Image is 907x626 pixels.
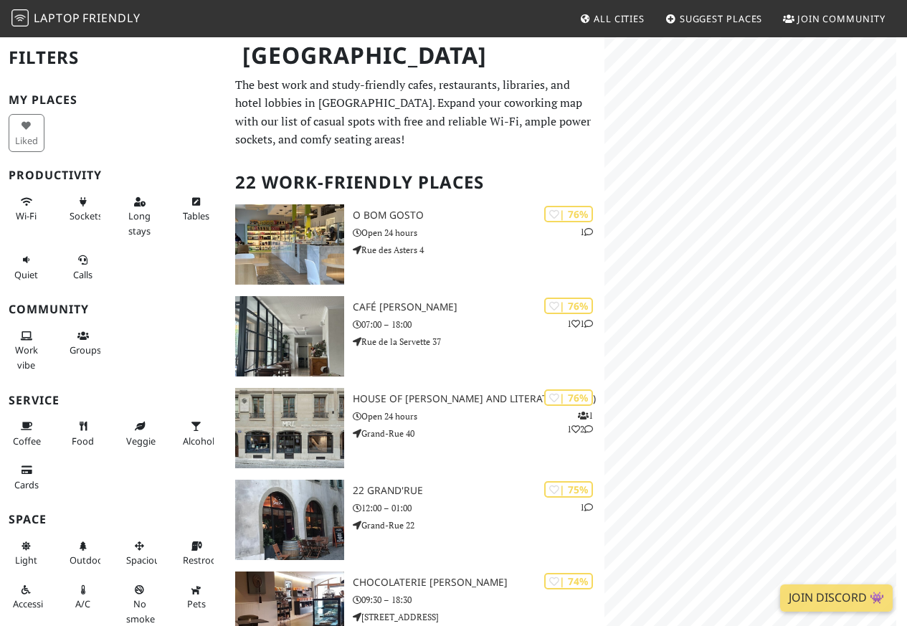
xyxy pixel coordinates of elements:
[353,393,604,405] h3: House of [PERSON_NAME] and Literature (MRL)
[9,169,218,182] h3: Productivity
[11,6,141,32] a: LaptopFriendly LaptopFriendly
[14,478,39,491] span: Credit cards
[75,597,90,610] span: Air conditioned
[65,578,101,616] button: A/C
[70,343,101,356] span: Group tables
[567,409,593,436] p: 1 1 2
[65,190,101,228] button: Sockets
[183,209,209,222] span: Work-friendly tables
[187,597,206,610] span: Pet friendly
[179,578,214,616] button: Pets
[235,480,344,560] img: 22 grand'rue
[122,534,158,572] button: Spacious
[235,76,596,149] p: The best work and study-friendly cafes, restaurants, libraries, and hotel lobbies in [GEOGRAPHIC_...
[353,577,604,589] h3: Chocolaterie [PERSON_NAME]
[34,10,80,26] span: Laptop
[235,161,596,204] h2: 22 Work-Friendly Places
[544,298,593,314] div: | 76%
[65,324,101,362] button: Groups
[65,414,101,452] button: Food
[9,303,218,316] h3: Community
[353,335,604,348] p: Rue de la Servette 37
[15,343,38,371] span: People working
[353,427,604,440] p: Grand-Rue 40
[574,6,650,32] a: All Cities
[179,534,214,572] button: Restroom
[72,435,94,447] span: Food
[227,480,604,560] a: 22 grand'rue | 75% 1 22 grand'rue 12:00 – 01:00 Grand-Rue 22
[353,318,604,331] p: 07:00 – 18:00
[353,518,604,532] p: Grand-Rue 22
[9,534,44,572] button: Light
[65,534,101,572] button: Outdoor
[353,209,604,222] h3: O Bom Gosto
[235,204,344,285] img: O Bom Gosto
[179,190,214,228] button: Tables
[353,226,604,240] p: Open 24 hours
[544,573,593,589] div: | 74%
[128,209,151,237] span: Long stays
[227,388,604,468] a: House of Rousseau and Literature (MRL) | 76% 112 House of [PERSON_NAME] and Literature (MRL) Open...
[11,9,29,27] img: LaptopFriendly
[122,190,158,242] button: Long stays
[567,317,593,331] p: 1 1
[9,248,44,286] button: Quiet
[660,6,769,32] a: Suggest Places
[70,209,103,222] span: Power sockets
[13,597,56,610] span: Accessible
[9,394,218,407] h3: Service
[353,501,604,515] p: 12:00 – 01:00
[353,301,604,313] h3: Café [PERSON_NAME]
[353,409,604,423] p: Open 24 hours
[9,513,218,526] h3: Space
[353,243,604,257] p: Rue des Asters 4
[9,190,44,228] button: Wi-Fi
[14,268,38,281] span: Quiet
[15,554,37,566] span: Natural light
[16,209,37,222] span: Stable Wi-Fi
[9,93,218,107] h3: My Places
[65,248,101,286] button: Calls
[580,225,593,239] p: 1
[594,12,645,25] span: All Cities
[235,388,344,468] img: House of Rousseau and Literature (MRL)
[777,6,891,32] a: Join Community
[126,597,155,625] span: Smoke free
[680,12,763,25] span: Suggest Places
[227,204,604,285] a: O Bom Gosto | 76% 1 O Bom Gosto Open 24 hours Rue des Asters 4
[82,10,140,26] span: Friendly
[179,414,214,452] button: Alcohol
[70,554,107,566] span: Outdoor area
[122,414,158,452] button: Veggie
[544,389,593,406] div: | 76%
[353,610,604,624] p: [STREET_ADDRESS]
[183,435,214,447] span: Alcohol
[580,501,593,514] p: 1
[227,296,604,376] a: Café Bourdon | 76% 11 Café [PERSON_NAME] 07:00 – 18:00 Rue de la Servette 37
[235,296,344,376] img: Café Bourdon
[126,435,156,447] span: Veggie
[544,206,593,222] div: | 76%
[9,324,44,376] button: Work vibe
[126,554,164,566] span: Spacious
[231,36,602,75] h1: [GEOGRAPHIC_DATA]
[9,414,44,452] button: Coffee
[353,485,604,497] h3: 22 grand'rue
[797,12,885,25] span: Join Community
[183,554,225,566] span: Restroom
[780,584,893,612] a: Join Discord 👾
[9,36,218,80] h2: Filters
[544,481,593,498] div: | 75%
[73,268,92,281] span: Video/audio calls
[9,458,44,496] button: Cards
[13,435,41,447] span: Coffee
[353,593,604,607] p: 09:30 – 18:30
[9,578,44,616] button: Accessible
